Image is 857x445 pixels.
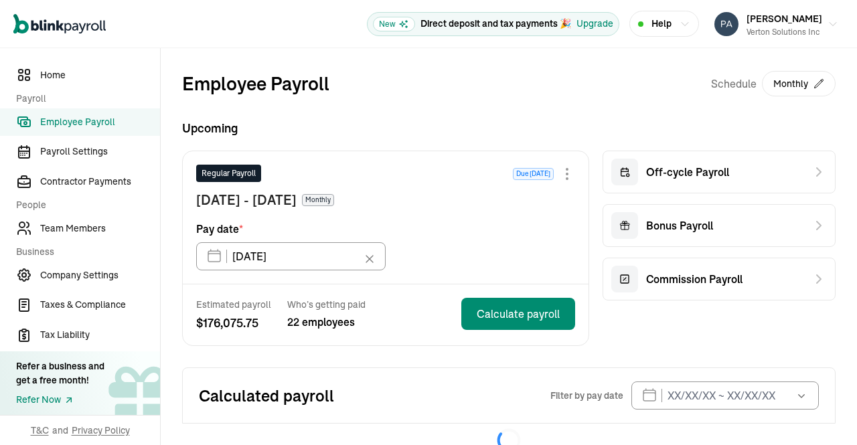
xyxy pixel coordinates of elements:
[40,221,160,236] span: Team Members
[513,168,554,180] span: Due [DATE]
[762,71,836,96] button: Monthly
[16,245,152,259] span: Business
[420,17,571,31] p: Direct deposit and tax payments 🎉
[196,298,271,311] span: Estimated payroll
[16,92,152,106] span: Payroll
[651,17,672,31] span: Help
[287,314,366,330] span: 22 employees
[199,385,550,406] h2: Calculated payroll
[16,198,152,212] span: People
[373,17,415,31] span: New
[646,217,713,234] span: Bonus Payroll
[629,11,699,37] button: Help
[40,145,160,159] span: Payroll Settings
[182,70,329,98] h2: Employee Payroll
[646,164,729,180] span: Off-cycle Payroll
[196,221,243,237] span: Pay date
[31,424,49,437] span: T&C
[747,26,822,38] div: Verton Solutions Inc
[790,381,857,445] iframe: Chat Widget
[631,381,819,410] input: XX/XX/XX ~ XX/XX/XX
[302,194,334,206] span: Monthly
[202,167,256,179] span: Regular Payroll
[461,298,575,330] button: Calculate payroll
[196,190,297,210] span: [DATE] - [DATE]
[711,70,836,98] div: Schedule
[747,13,822,25] span: [PERSON_NAME]
[16,393,104,407] a: Refer Now
[182,119,836,137] span: Upcoming
[40,268,160,282] span: Company Settings
[550,389,623,402] span: Filter by pay date
[40,175,160,189] span: Contractor Payments
[576,17,613,31] button: Upgrade
[40,328,160,342] span: Tax Liability
[709,7,844,41] button: [PERSON_NAME]Verton Solutions Inc
[72,424,130,437] span: Privacy Policy
[196,314,271,332] span: $ 176,075.75
[40,115,160,129] span: Employee Payroll
[16,359,104,387] div: Refer a business and get a free month!
[40,298,160,312] span: Taxes & Compliance
[40,68,160,82] span: Home
[196,242,386,270] input: XX/XX/XX
[646,271,743,287] span: Commission Payroll
[13,5,106,43] nav: Global
[287,298,366,311] span: Who’s getting paid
